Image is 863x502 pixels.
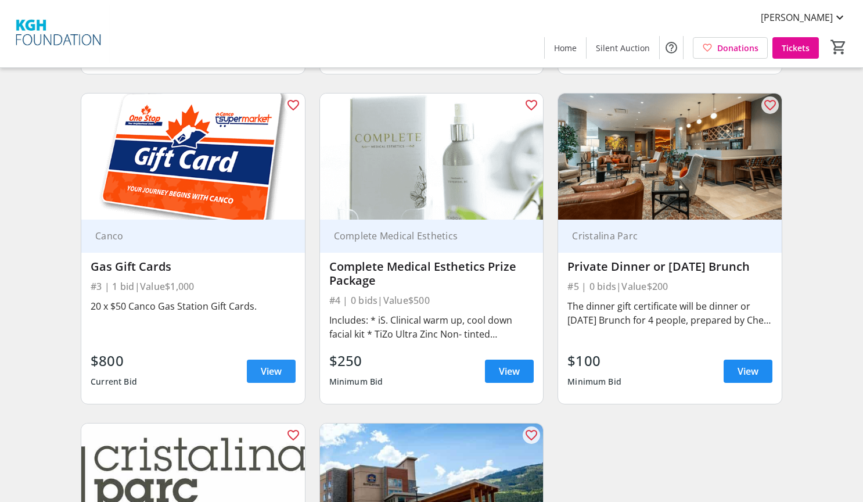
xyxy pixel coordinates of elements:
[772,37,819,59] a: Tickets
[558,94,782,219] img: Private Dinner or Sunday Brunch
[329,230,520,242] div: Complete Medical Esthetics
[261,364,282,378] span: View
[91,230,282,242] div: Canco
[286,428,300,442] mat-icon: favorite_outline
[828,37,849,58] button: Cart
[717,42,758,54] span: Donations
[660,36,683,59] button: Help
[320,94,544,219] img: Complete Medical Esthetics Prize Package
[587,37,659,59] a: Silent Auction
[329,260,534,288] div: Complete Medical Esthetics Prize Package
[499,364,520,378] span: View
[329,350,383,371] div: $250
[738,364,758,378] span: View
[567,230,758,242] div: Cristalina Parc
[545,37,586,59] a: Home
[91,371,137,392] div: Current Bid
[329,313,534,341] div: Includes: * iS. Clinical warm up, cool down facial kit * TiZo Ultra Zinc Non- tinted sunscreen * ...
[91,350,137,371] div: $800
[7,5,110,63] img: KGH Foundation's Logo
[91,278,296,295] div: #3 | 1 bid | Value $1,000
[554,42,577,54] span: Home
[751,8,856,27] button: [PERSON_NAME]
[286,98,300,112] mat-icon: favorite_outline
[763,98,777,112] mat-icon: favorite_outline
[761,10,833,24] span: [PERSON_NAME]
[91,299,296,313] div: 20 x $50 Canco Gas Station Gift Cards.
[524,428,538,442] mat-icon: favorite_outline
[524,98,538,112] mat-icon: favorite_outline
[567,371,621,392] div: Minimum Bid
[567,299,772,327] div: The dinner gift certificate will be dinner or [DATE] Brunch for 4 people, prepared by Chef [PERSO...
[567,278,772,295] div: #5 | 0 bids | Value $200
[567,260,772,274] div: Private Dinner or [DATE] Brunch
[724,360,772,383] a: View
[329,371,383,392] div: Minimum Bid
[596,42,650,54] span: Silent Auction
[81,94,305,219] img: Gas Gift Cards
[782,42,810,54] span: Tickets
[693,37,768,59] a: Donations
[485,360,534,383] a: View
[329,292,534,309] div: #4 | 0 bids | Value $500
[247,360,296,383] a: View
[567,350,621,371] div: $100
[91,260,296,274] div: Gas Gift Cards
